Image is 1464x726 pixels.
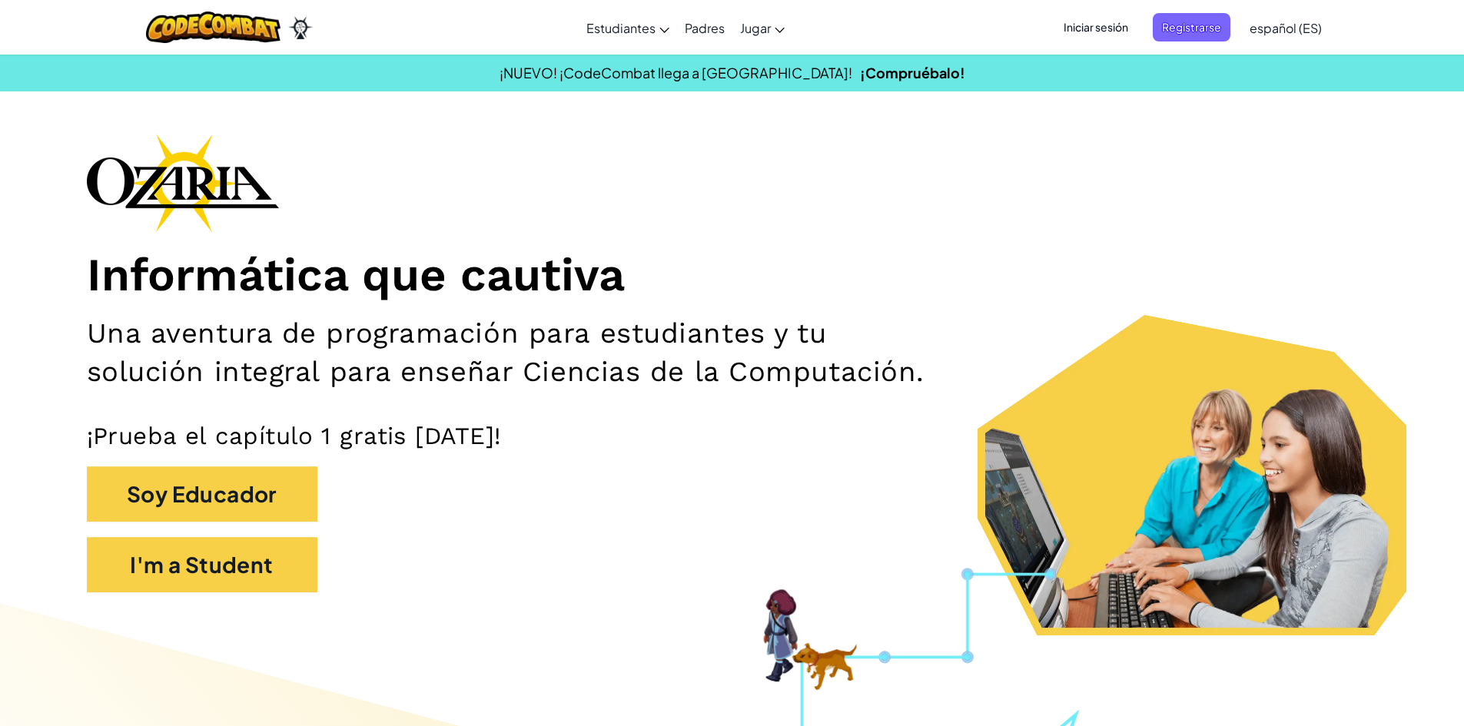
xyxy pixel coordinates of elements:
[87,247,1378,303] h1: Informática que cautiva
[586,20,656,36] span: Estudiantes
[1153,13,1230,41] button: Registrarse
[87,314,952,390] h2: Una aventura de programación para estudiantes y tu solución integral para enseñar Ciencias de la ...
[860,64,965,81] a: ¡Compruébalo!
[1242,7,1330,48] a: español (ES)
[1250,20,1322,36] span: español (ES)
[579,7,677,48] a: Estudiantes
[87,537,317,592] button: I'm a Student
[87,421,1378,451] p: ¡Prueba el capítulo 1 gratis [DATE]!
[288,16,313,39] img: Ozaria
[740,20,771,36] span: Jugar
[87,134,279,232] img: Ozaria branding logo
[87,466,317,522] button: Soy Educador
[677,7,732,48] a: Padres
[146,12,281,43] img: CodeCombat logo
[500,64,852,81] span: ¡NUEVO! ¡CodeCombat llega a [GEOGRAPHIC_DATA]!
[1054,13,1137,41] button: Iniciar sesión
[732,7,792,48] a: Jugar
